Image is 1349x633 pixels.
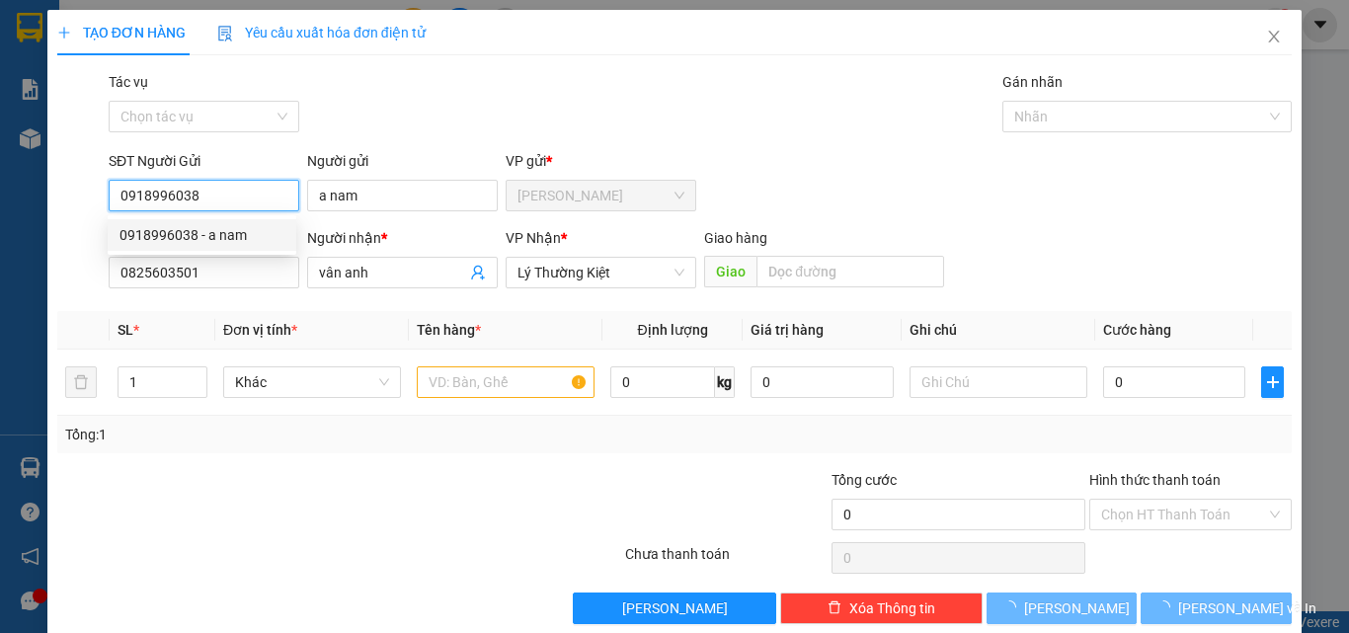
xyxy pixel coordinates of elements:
th: Ghi chú [902,311,1095,350]
input: Dọc đường [756,256,944,287]
span: [PERSON_NAME] [1024,597,1130,619]
img: icon [217,26,233,41]
input: VD: Bàn, Ghế [417,366,595,398]
span: user-add [470,265,486,280]
span: Giao hàng [704,230,767,246]
span: [PERSON_NAME] và In [1178,597,1316,619]
div: SĐT Người Gửi [109,150,299,172]
button: deleteXóa Thông tin [780,593,983,624]
button: [PERSON_NAME] [987,593,1138,624]
span: TẠO ĐƠN HÀNG [57,25,186,40]
label: Gán nhãn [1002,74,1063,90]
span: Khác [235,367,389,397]
span: delete [828,600,841,616]
span: Giao [704,256,756,287]
button: Close [1246,10,1302,65]
button: delete [65,366,97,398]
span: plus [57,26,71,40]
span: Đơn vị tính [223,322,297,338]
label: Hình thức thanh toán [1089,472,1221,488]
span: plus [1262,374,1283,390]
button: [PERSON_NAME] [573,593,775,624]
span: Cước hàng [1103,322,1171,338]
span: [PERSON_NAME] [622,597,728,619]
div: 0918996038 - a nam [119,224,284,246]
span: loading [1156,600,1178,614]
div: Người nhận [307,227,498,249]
span: SL [118,322,133,338]
button: [PERSON_NAME] và In [1141,593,1292,624]
span: Định lượng [637,322,707,338]
span: loading [1002,600,1024,614]
span: Lý Thường Kiệt [517,258,684,287]
div: VP gửi [506,150,696,172]
div: Người gửi [307,150,498,172]
input: Ghi Chú [910,366,1087,398]
span: Yêu cầu xuất hóa đơn điện tử [217,25,426,40]
span: Tổng cước [832,472,897,488]
span: close [1266,29,1282,44]
input: 0 [751,366,893,398]
span: Mỹ Hương [517,181,684,210]
div: Tổng: 1 [65,424,522,445]
span: VP Nhận [506,230,561,246]
button: plus [1261,366,1284,398]
span: kg [715,366,735,398]
div: Chưa thanh toán [623,543,830,578]
div: 0918996038 - a nam [108,219,296,251]
span: Tên hàng [417,322,481,338]
label: Tác vụ [109,74,148,90]
span: Giá trị hàng [751,322,824,338]
span: Xóa Thông tin [849,597,935,619]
